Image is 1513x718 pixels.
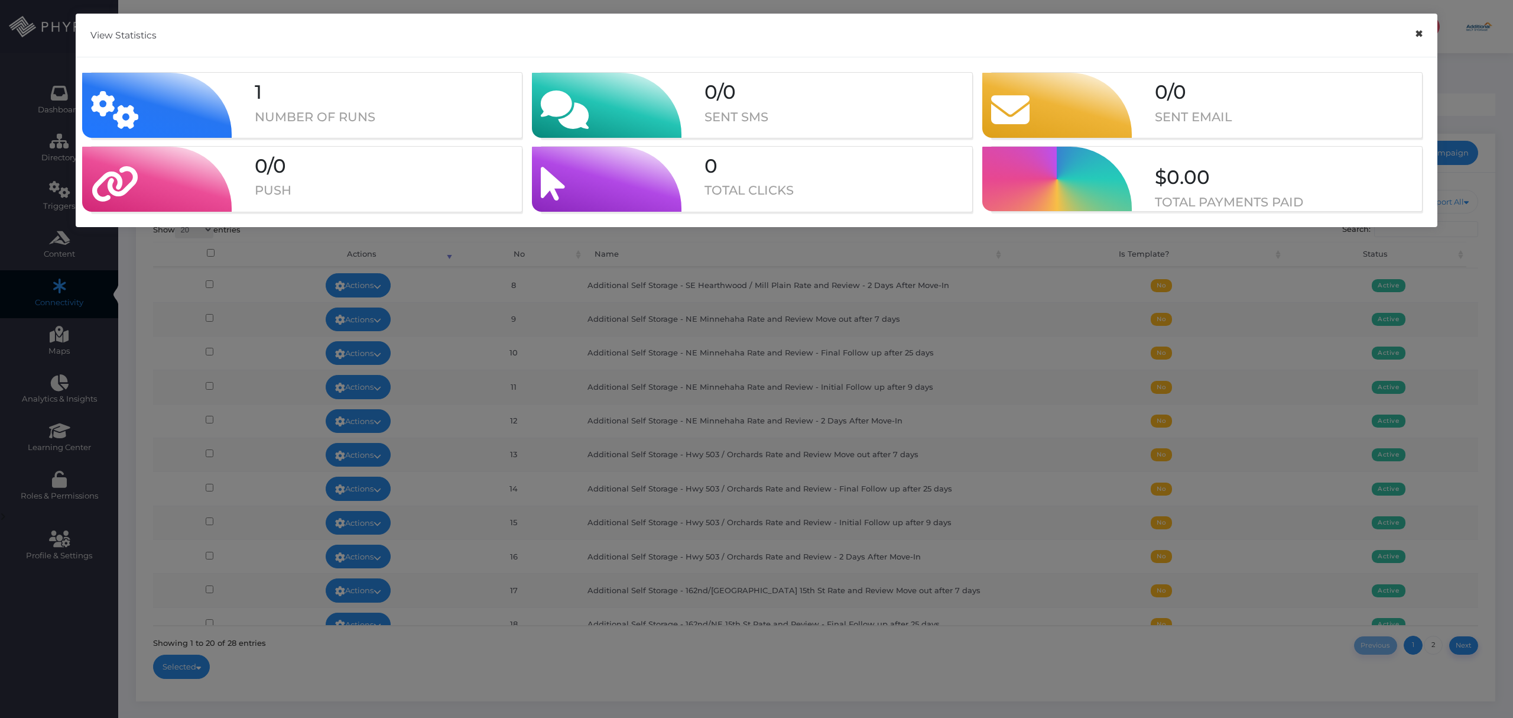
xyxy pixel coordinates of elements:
[723,80,736,104] span: 0
[255,181,522,200] p: PUSH
[1407,21,1430,47] button: Close
[704,80,717,104] span: 0
[255,80,522,104] h1: 1
[1167,166,1210,189] span: 0.00
[1155,80,1167,104] span: 0
[704,80,972,104] h1: /
[1173,80,1186,104] span: 0
[1155,193,1422,212] p: TOTAL PAYMENTS PAID
[273,154,286,177] span: 0
[90,28,157,42] h5: View Statistics
[1155,108,1422,127] p: SENT EMAIL
[1155,166,1422,189] h1: $
[1155,80,1422,104] h1: /
[255,154,267,177] span: 0
[704,181,972,200] p: TOTAL CLICKS
[704,108,972,127] p: SENT SMS
[255,154,522,177] h1: /
[255,108,522,127] p: NUMBER OF RUNS
[704,154,972,177] h1: 0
